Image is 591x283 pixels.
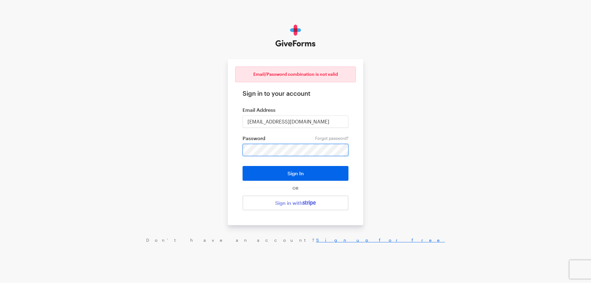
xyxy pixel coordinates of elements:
label: Password [243,135,348,141]
a: Forgot password? [315,136,348,141]
span: OR [291,186,300,191]
h1: Sign in to your account [243,90,348,97]
a: Sign up for free [316,237,445,243]
button: Sign In [243,166,348,181]
div: Email/Password combination is not valid [235,67,356,82]
img: stripe-07469f1003232ad58a8838275b02f7af1ac9ba95304e10fa954b414cd571f63b.svg [303,200,316,206]
a: Sign in with [243,196,348,210]
label: Email Address [243,107,348,113]
img: GiveForms [275,25,316,47]
div: Don’t have an account? [6,237,585,243]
